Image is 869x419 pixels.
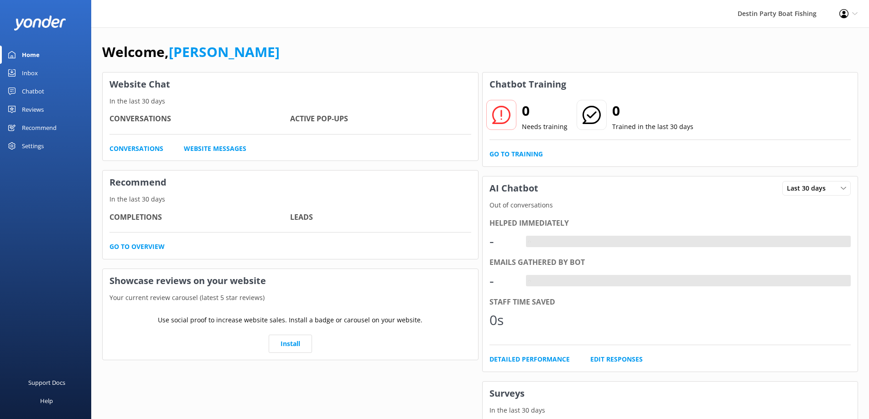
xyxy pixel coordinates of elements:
[102,41,280,63] h1: Welcome,
[109,113,290,125] h4: Conversations
[269,335,312,353] a: Install
[22,82,44,100] div: Chatbot
[103,171,478,194] h3: Recommend
[290,212,471,223] h4: Leads
[169,42,280,61] a: [PERSON_NAME]
[483,382,858,405] h3: Surveys
[28,373,65,392] div: Support Docs
[612,122,693,132] p: Trained in the last 30 days
[489,217,851,229] div: Helped immediately
[590,354,643,364] a: Edit Responses
[522,122,567,132] p: Needs training
[22,119,57,137] div: Recommend
[109,144,163,154] a: Conversations
[22,137,44,155] div: Settings
[489,296,851,308] div: Staff time saved
[522,100,567,122] h2: 0
[103,269,478,293] h3: Showcase reviews on your website
[483,405,858,415] p: In the last 30 days
[109,242,165,252] a: Go to overview
[612,100,693,122] h2: 0
[489,270,517,292] div: -
[14,16,66,31] img: yonder-white-logo.png
[489,309,517,331] div: 0s
[489,354,570,364] a: Detailed Performance
[40,392,53,410] div: Help
[103,293,478,303] p: Your current review carousel (latest 5 star reviews)
[483,200,858,210] p: Out of conversations
[489,230,517,252] div: -
[22,100,44,119] div: Reviews
[483,176,545,200] h3: AI Chatbot
[103,194,478,204] p: In the last 30 days
[109,212,290,223] h4: Completions
[787,183,831,193] span: Last 30 days
[489,149,543,159] a: Go to Training
[22,64,38,82] div: Inbox
[22,46,40,64] div: Home
[103,72,478,96] h3: Website Chat
[489,257,851,269] div: Emails gathered by bot
[526,275,533,287] div: -
[483,72,573,96] h3: Chatbot Training
[158,315,422,325] p: Use social proof to increase website sales. Install a badge or carousel on your website.
[290,113,471,125] h4: Active Pop-ups
[184,144,246,154] a: Website Messages
[526,236,533,248] div: -
[103,96,478,106] p: In the last 30 days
